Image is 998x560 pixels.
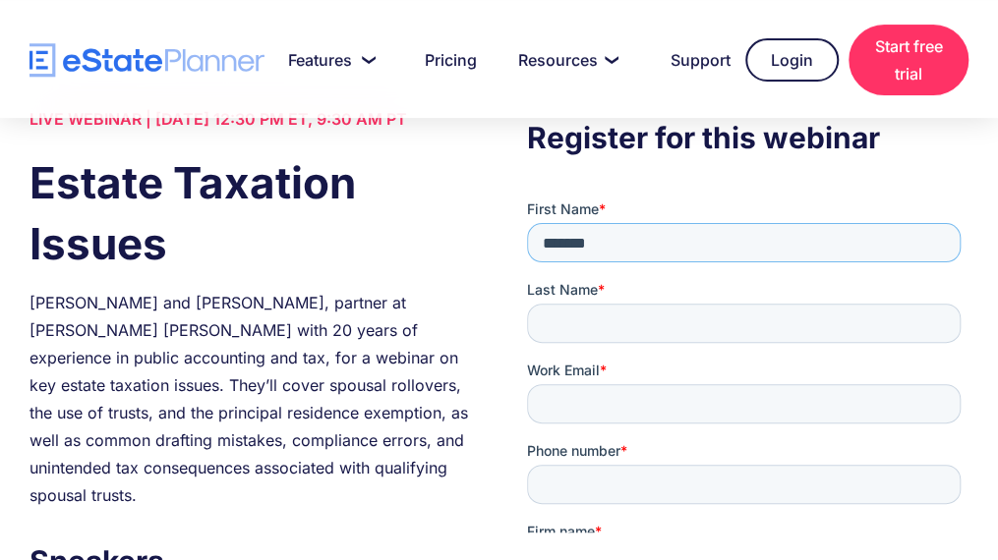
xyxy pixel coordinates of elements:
a: Start free trial [849,25,969,95]
div: LIVE WEBINAR | [DATE] 12:30 PM ET, 9:30 AM PT [29,105,471,133]
a: Resources [495,40,637,80]
a: Support [647,40,735,80]
a: Features [264,40,391,80]
h3: Register for this webinar [527,115,969,160]
a: Login [745,38,839,82]
a: Pricing [401,40,485,80]
iframe: Form 0 [527,199,969,532]
h1: Estate Taxation Issues [29,152,471,274]
a: home [29,43,264,78]
div: [PERSON_NAME] and [PERSON_NAME], partner at [PERSON_NAME] [PERSON_NAME] with 20 years of experien... [29,289,471,509]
